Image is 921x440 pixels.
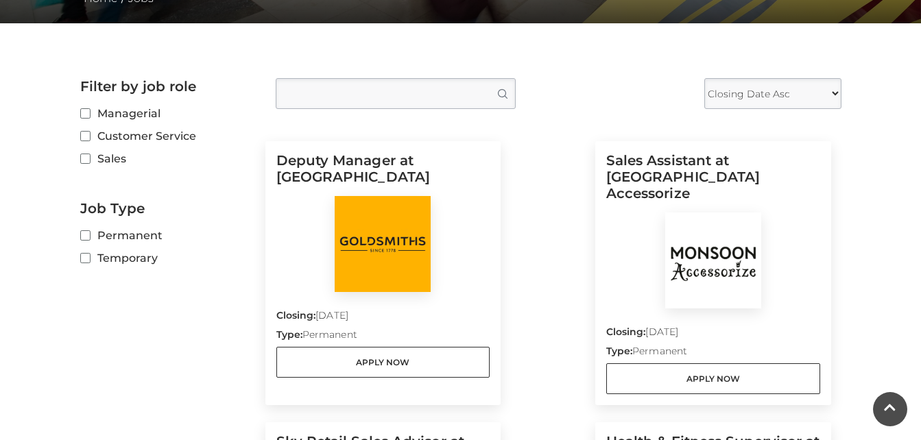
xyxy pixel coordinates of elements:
p: Permanent [276,328,490,347]
a: Apply Now [606,363,820,394]
label: Managerial [80,105,255,122]
img: Goldsmiths [335,196,431,292]
p: Permanent [606,344,820,363]
label: Permanent [80,227,255,244]
label: Customer Service [80,127,255,145]
label: Temporary [80,249,255,267]
label: Sales [80,150,255,167]
p: [DATE] [606,325,820,344]
h5: Sales Assistant at [GEOGRAPHIC_DATA] Accessorize [606,152,820,212]
a: Apply Now [276,347,490,378]
strong: Type: [276,328,302,341]
p: [DATE] [276,308,490,328]
strong: Closing: [606,326,646,338]
img: Monsoon [665,212,761,308]
strong: Closing: [276,309,316,321]
h5: Deputy Manager at [GEOGRAPHIC_DATA] [276,152,490,196]
h2: Filter by job role [80,78,255,95]
h2: Job Type [80,200,255,217]
strong: Type: [606,345,632,357]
